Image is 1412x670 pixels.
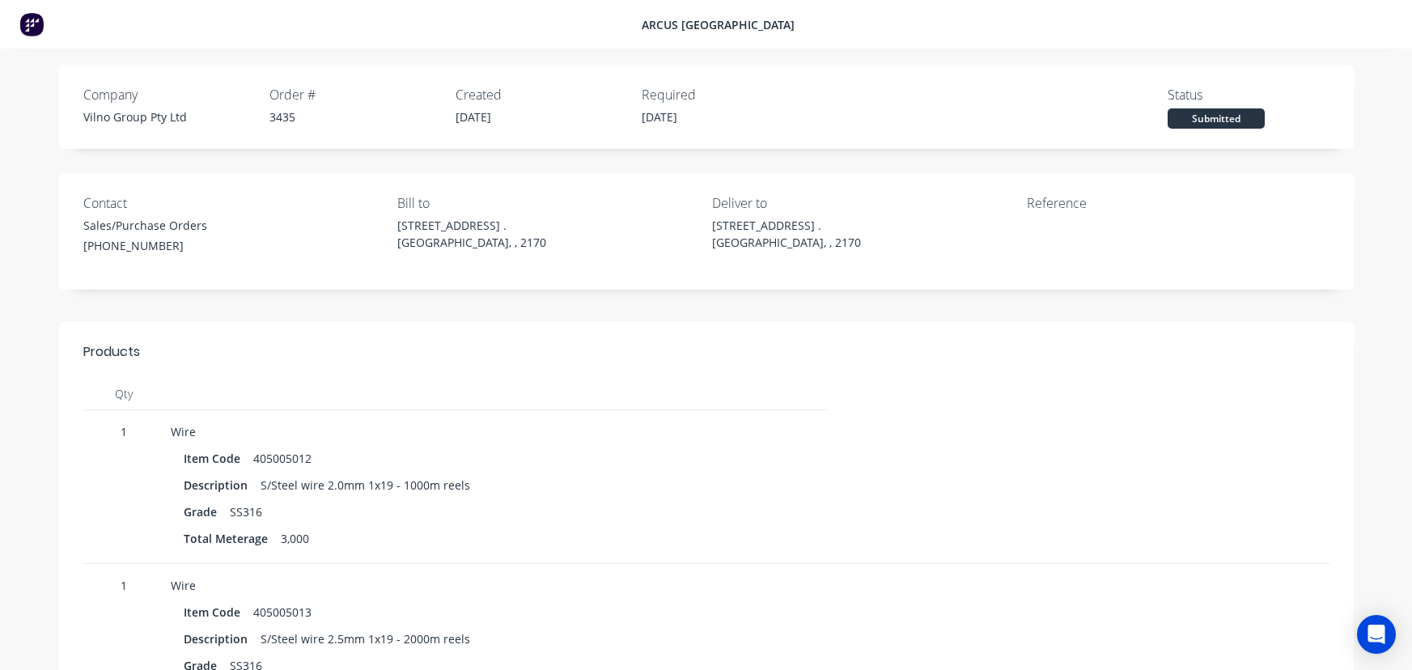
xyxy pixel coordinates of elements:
[397,217,583,251] div: [STREET_ADDRESS] . [GEOGRAPHIC_DATA], , 2170
[83,342,1329,378] div: Products
[253,600,312,624] div: 405005013
[184,473,261,497] div: Description
[456,108,642,125] div: [DATE]
[83,108,269,125] div: Vilno Group Pty Ltd
[230,500,262,524] div: SS316
[83,85,269,104] div: Company
[281,527,309,550] div: 3,000
[1027,193,1213,213] div: Reference
[642,85,828,104] div: Required
[184,627,261,651] div: Description
[642,108,828,125] div: [DATE]
[83,410,164,564] div: 1
[642,16,795,33] div: Arcus [GEOGRAPHIC_DATA]
[269,85,456,104] div: Order #
[397,193,583,213] div: Bill to
[184,447,253,470] div: Item Code
[171,577,821,594] div: Wire
[19,12,44,36] img: Factory
[83,237,269,254] div: [PHONE_NUMBER]
[1168,108,1265,129] div: Submitted
[83,217,269,234] div: Sales/Purchase Orders
[184,500,230,524] div: Grade
[269,108,456,125] div: 3435
[1357,615,1396,654] div: Open Intercom Messenger
[184,600,253,624] div: Item Code
[712,193,898,213] div: Deliver to
[83,378,164,410] div: Qty
[171,423,821,440] div: Wire
[1168,85,1354,104] div: Status
[261,473,470,497] div: S/Steel wire 2.0mm 1x19 - 1000m reels
[712,217,898,251] div: [STREET_ADDRESS] . [GEOGRAPHIC_DATA], , 2170
[184,527,281,550] div: Total Meterage
[83,193,269,213] div: Contact
[261,627,470,651] div: S/Steel wire 2.5mm 1x19 - 2000m reels
[456,85,642,104] div: Created
[253,447,312,470] div: 405005012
